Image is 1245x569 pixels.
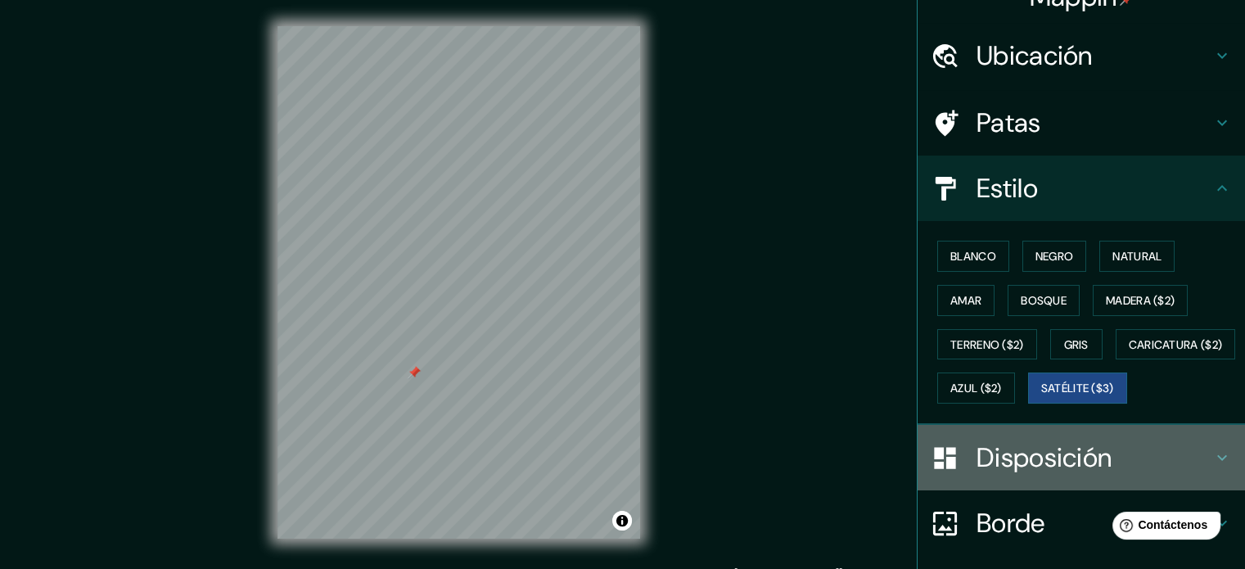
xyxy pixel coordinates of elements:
font: Caricatura ($2) [1129,337,1223,352]
font: Negro [1035,249,1074,264]
button: Satélite ($3) [1028,373,1127,404]
font: Borde [977,506,1045,540]
font: Terreno ($2) [950,337,1024,352]
font: Ubicación [977,38,1093,73]
iframe: Lanzador de widgets de ayuda [1099,505,1227,551]
button: Caricatura ($2) [1116,329,1236,360]
button: Natural [1099,241,1175,272]
button: Amar [937,285,995,316]
font: Amar [950,293,981,308]
font: Disposición [977,440,1112,475]
button: Activar o desactivar atribución [612,511,632,531]
font: Natural [1112,249,1162,264]
button: Terreno ($2) [937,329,1037,360]
button: Madera ($2) [1093,285,1188,316]
button: Negro [1022,241,1087,272]
font: Gris [1064,337,1089,352]
button: Blanco [937,241,1009,272]
div: Ubicación [918,23,1245,88]
font: Patas [977,106,1041,140]
div: Estilo [918,156,1245,221]
font: Madera ($2) [1106,293,1175,308]
button: Bosque [1008,285,1080,316]
div: Disposición [918,425,1245,490]
div: Patas [918,90,1245,156]
font: Blanco [950,249,996,264]
button: Gris [1050,329,1103,360]
canvas: Mapa [277,26,640,539]
font: Satélite ($3) [1041,382,1114,396]
font: Bosque [1021,293,1067,308]
button: Azul ($2) [937,373,1015,404]
font: Azul ($2) [950,382,1002,396]
div: Borde [918,490,1245,556]
font: Estilo [977,171,1038,205]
